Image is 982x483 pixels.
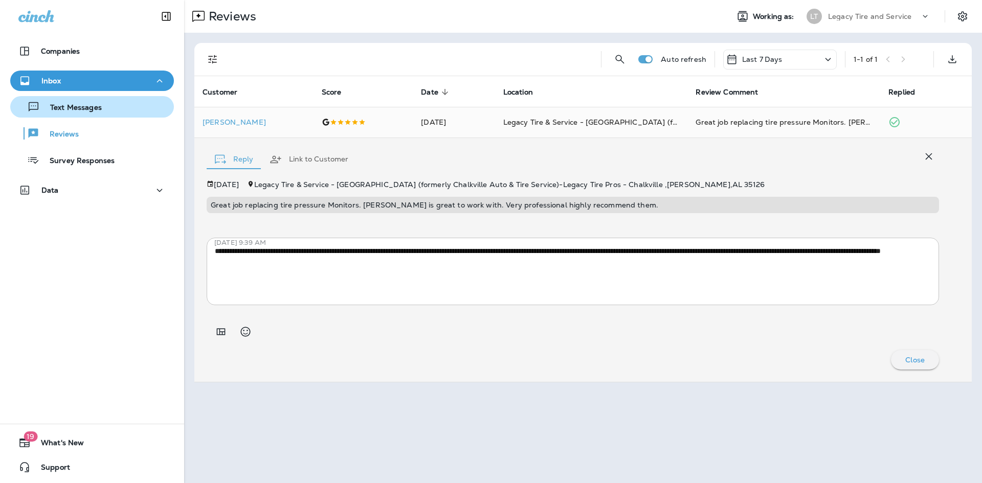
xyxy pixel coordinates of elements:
[41,77,61,85] p: Inbox
[203,49,223,70] button: Filters
[40,103,102,113] p: Text Messages
[211,201,935,209] p: Great job replacing tire pressure Monitors. [PERSON_NAME] is great to work with. Very professiona...
[214,180,239,189] p: [DATE]
[211,321,231,342] button: Add in a premade template
[610,49,630,70] button: Search Reviews
[24,431,37,442] span: 19
[152,6,181,27] button: Collapse Sidebar
[421,87,452,97] span: Date
[41,47,80,55] p: Companies
[807,9,822,24] div: LT
[503,118,809,127] span: Legacy Tire & Service - [GEOGRAPHIC_DATA] (formerly Chalkville Auto & Tire Service)
[503,88,533,97] span: Location
[742,55,783,63] p: Last 7 Days
[854,55,878,63] div: 1 - 1 of 1
[888,87,928,97] span: Replied
[203,88,237,97] span: Customer
[214,239,947,247] p: [DATE] 9:39 AM
[205,9,256,24] p: Reviews
[413,107,495,137] td: [DATE]
[207,141,261,178] button: Reply
[261,141,356,178] button: Link to Customer
[10,180,174,200] button: Data
[31,463,70,475] span: Support
[31,439,84,451] span: What's New
[203,118,305,126] p: [PERSON_NAME]
[828,12,911,20] p: Legacy Tire and Service
[10,71,174,91] button: Inbox
[10,432,174,453] button: 19What's New
[888,88,915,97] span: Replied
[891,350,939,370] button: Close
[41,186,59,194] p: Data
[235,321,256,342] button: Select an emoji
[953,7,972,26] button: Settings
[661,55,706,63] p: Auto refresh
[203,87,251,97] span: Customer
[753,12,796,21] span: Working as:
[942,49,963,70] button: Export as CSV
[39,156,115,166] p: Survey Responses
[10,96,174,118] button: Text Messages
[696,88,758,97] span: Review Comment
[503,87,546,97] span: Location
[322,88,342,97] span: Score
[696,117,872,127] div: Great job replacing tire pressure Monitors. David is great to work with. Very professional highly...
[254,180,765,189] span: Legacy Tire & Service - [GEOGRAPHIC_DATA] (formerly Chalkville Auto & Tire Service) - Legacy Tire...
[421,88,438,97] span: Date
[905,356,925,364] p: Close
[10,457,174,477] button: Support
[203,118,305,126] div: Click to view Customer Drawer
[10,123,174,144] button: Reviews
[10,41,174,61] button: Companies
[322,87,355,97] span: Score
[39,130,79,140] p: Reviews
[696,87,771,97] span: Review Comment
[10,149,174,171] button: Survey Responses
